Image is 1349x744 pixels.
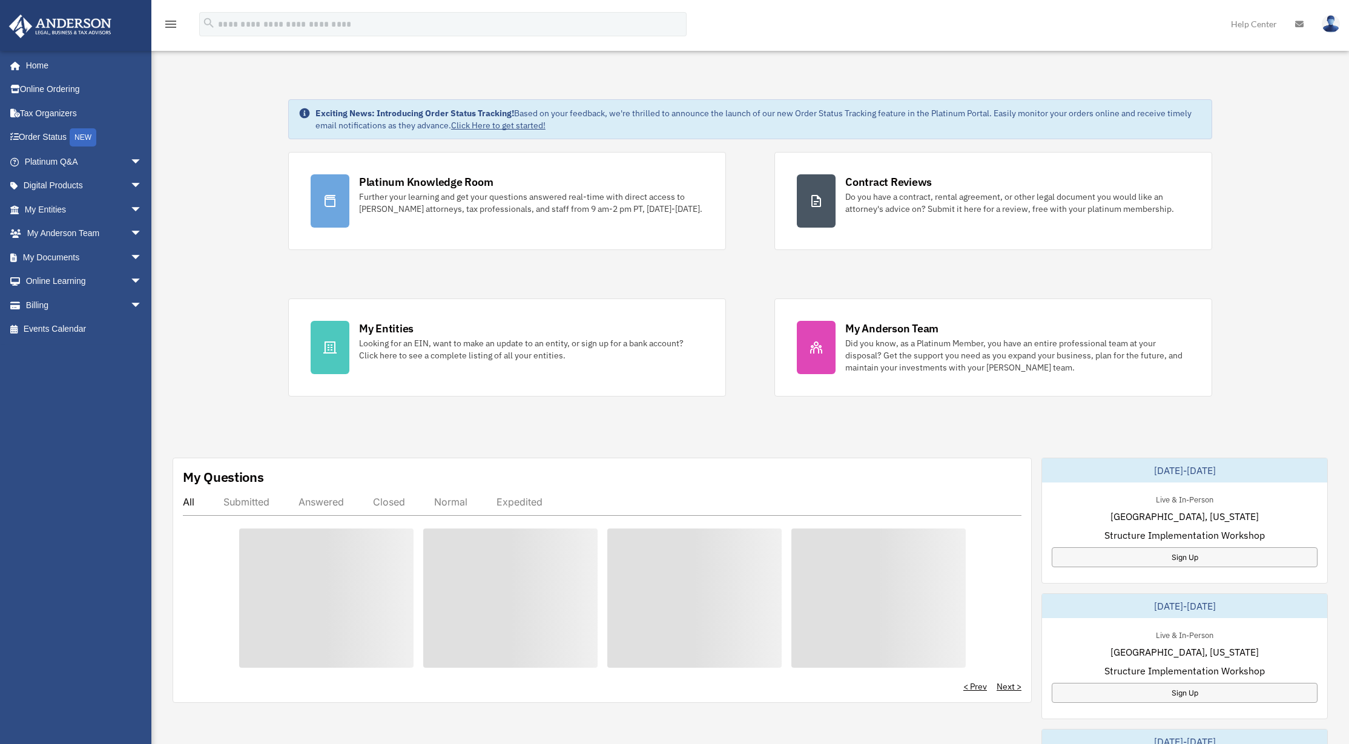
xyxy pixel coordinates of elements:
a: Click Here to get started! [451,120,546,131]
i: search [202,16,216,30]
div: [DATE]-[DATE] [1042,594,1327,618]
a: My Documentsarrow_drop_down [8,245,160,269]
a: Tax Organizers [8,101,160,125]
div: Did you know, as a Platinum Member, you have an entire professional team at your disposal? Get th... [845,337,1190,374]
div: Platinum Knowledge Room [359,174,493,189]
span: arrow_drop_down [130,269,154,294]
div: Expedited [496,496,543,508]
div: Looking for an EIN, want to make an update to an entity, or sign up for a bank account? Click her... [359,337,704,361]
a: Sign Up [1052,547,1318,567]
span: [GEOGRAPHIC_DATA], [US_STATE] [1110,645,1259,659]
span: arrow_drop_down [130,245,154,270]
span: arrow_drop_down [130,150,154,174]
a: Online Learningarrow_drop_down [8,269,160,294]
img: Anderson Advisors Platinum Portal [5,15,115,38]
div: Submitted [223,496,269,508]
a: < Prev [963,680,987,693]
a: Home [8,53,154,77]
div: My Anderson Team [845,321,938,336]
div: All [183,496,194,508]
a: My Entities Looking for an EIN, want to make an update to an entity, or sign up for a bank accoun... [288,298,726,397]
a: Billingarrow_drop_down [8,293,160,317]
div: NEW [70,128,96,146]
div: [DATE]-[DATE] [1042,458,1327,482]
a: Sign Up [1052,683,1318,703]
a: Online Ordering [8,77,160,102]
a: My Anderson Team Did you know, as a Platinum Member, you have an entire professional team at your... [774,298,1212,397]
a: Contract Reviews Do you have a contract, rental agreement, or other legal document you would like... [774,152,1212,250]
span: [GEOGRAPHIC_DATA], [US_STATE] [1110,509,1259,524]
strong: Exciting News: Introducing Order Status Tracking! [315,108,514,119]
div: My Questions [183,468,264,486]
div: My Entities [359,321,414,336]
a: My Entitiesarrow_drop_down [8,197,160,222]
span: arrow_drop_down [130,174,154,199]
a: menu [163,21,178,31]
img: User Pic [1322,15,1340,33]
a: Platinum Knowledge Room Further your learning and get your questions answered real-time with dire... [288,152,726,250]
a: Digital Productsarrow_drop_down [8,174,160,198]
a: Events Calendar [8,317,160,341]
div: Live & In-Person [1146,628,1223,640]
a: Platinum Q&Aarrow_drop_down [8,150,160,174]
span: arrow_drop_down [130,222,154,246]
div: Contract Reviews [845,174,932,189]
a: Order StatusNEW [8,125,160,150]
div: Do you have a contract, rental agreement, or other legal document you would like an attorney's ad... [845,191,1190,215]
div: Based on your feedback, we're thrilled to announce the launch of our new Order Status Tracking fe... [315,107,1202,131]
span: Structure Implementation Workshop [1104,663,1265,678]
span: arrow_drop_down [130,197,154,222]
a: Next > [997,680,1021,693]
span: Structure Implementation Workshop [1104,528,1265,542]
div: Further your learning and get your questions answered real-time with direct access to [PERSON_NAM... [359,191,704,215]
a: My Anderson Teamarrow_drop_down [8,222,160,246]
div: Normal [434,496,467,508]
span: arrow_drop_down [130,293,154,318]
div: Live & In-Person [1146,492,1223,505]
div: Answered [298,496,344,508]
div: Closed [373,496,405,508]
i: menu [163,17,178,31]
